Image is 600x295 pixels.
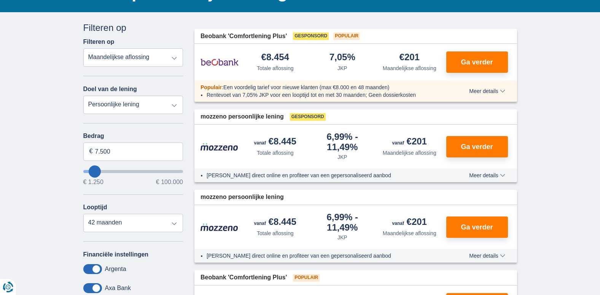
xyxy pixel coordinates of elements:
[105,266,126,273] label: Argenta
[257,64,294,72] div: Totale aflossing
[461,224,493,231] span: Ga verder
[254,217,296,228] div: €8.445
[446,51,508,73] button: Ga verder
[293,274,320,282] span: Populair
[463,88,511,94] button: Meer details
[463,172,511,178] button: Meer details
[463,253,511,259] button: Meer details
[446,216,508,238] button: Ga verder
[201,32,287,41] span: Beobank 'Comfortlening Plus'
[83,21,183,34] div: Filteren op
[293,32,329,40] span: Gesponsord
[312,132,373,152] div: 6,99%
[337,153,347,161] div: JKP
[201,143,239,151] img: product.pl.alt Mozzeno
[83,179,103,185] span: € 1.250
[156,179,183,185] span: € 100.000
[469,173,505,178] span: Meer details
[399,53,420,63] div: €201
[89,147,93,156] span: €
[201,84,222,90] span: Populair
[290,113,326,121] span: Gesponsord
[257,229,294,237] div: Totale aflossing
[207,252,441,260] li: [PERSON_NAME] direct online en profiteer van een gepersonaliseerd aanbod
[333,32,360,40] span: Populair
[83,170,183,173] input: wantToBorrow
[469,253,505,258] span: Meer details
[469,88,505,94] span: Meer details
[207,91,441,99] li: Rentevoet van 7,05% JKP voor een looptijd tot en met 30 maanden; Geen dossierkosten
[194,83,447,91] div: :
[461,143,493,150] span: Ga verder
[201,223,239,231] img: product.pl.alt Mozzeno
[261,53,289,63] div: €8.454
[83,86,137,93] label: Doel van de lening
[257,149,294,157] div: Totale aflossing
[329,53,355,63] div: 7,05%
[201,53,239,72] img: product.pl.alt Beobank
[223,84,390,90] span: Een voordelig tarief voor nieuwe klanten (max €8.000 en 48 maanden)
[383,149,436,157] div: Maandelijkse aflossing
[83,133,183,139] label: Bedrag
[83,204,107,211] label: Looptijd
[337,64,347,72] div: JKP
[461,59,493,66] span: Ga verder
[83,251,149,258] label: Financiële instellingen
[383,229,436,237] div: Maandelijkse aflossing
[201,193,284,202] span: mozzeno persoonlijke lening
[392,137,427,147] div: €201
[254,137,296,147] div: €8.445
[383,64,436,72] div: Maandelijkse aflossing
[207,172,441,179] li: [PERSON_NAME] direct online en profiteer van een gepersonaliseerd aanbod
[312,213,373,232] div: 6,99%
[392,217,427,228] div: €201
[446,136,508,157] button: Ga verder
[201,112,284,121] span: mozzeno persoonlijke lening
[201,273,287,282] span: Beobank 'Comfortlening Plus'
[83,38,115,45] label: Filteren op
[337,234,347,241] div: JKP
[105,285,131,292] label: Axa Bank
